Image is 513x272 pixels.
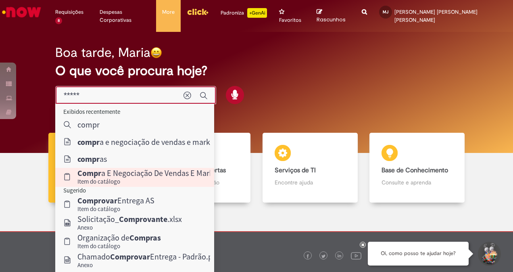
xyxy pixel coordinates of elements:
[382,166,448,174] b: Base de Conhecimento
[317,16,346,23] span: Rascunhos
[275,166,316,174] b: Serviços de TI
[383,9,388,15] span: MJ
[55,8,83,16] span: Requisições
[351,250,361,261] img: logo_footer_youtube.png
[55,64,458,78] h2: O que você procura hoje?
[368,242,469,266] div: Oi, como posso te ajudar hoje?
[1,4,42,20] img: ServiceNow
[477,242,501,266] button: Iniciar Conversa de Suporte
[150,47,162,59] img: happy-face.png
[338,254,342,259] img: logo_footer_linkedin.png
[275,178,346,186] p: Encontre ajuda
[256,133,364,203] a: Serviços de TI Encontre ajuda
[247,8,267,18] p: +GenAi
[221,8,267,18] div: Padroniza
[162,8,175,16] span: More
[42,133,150,203] a: Tirar dúvidas Tirar dúvidas com Lupi Assist e Gen Ai
[394,8,478,23] span: [PERSON_NAME] [PERSON_NAME] [PERSON_NAME]
[321,254,325,258] img: logo_footer_twitter.png
[317,8,349,23] a: Rascunhos
[279,16,301,24] span: Favoritos
[364,133,471,203] a: Base de Conhecimento Consulte e aprenda
[55,17,62,24] span: 8
[100,8,150,24] span: Despesas Corporativas
[382,178,453,186] p: Consulte e aprenda
[187,6,209,18] img: click_logo_yellow_360x200.png
[306,254,310,258] img: logo_footer_facebook.png
[55,46,150,60] h2: Boa tarde, Maria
